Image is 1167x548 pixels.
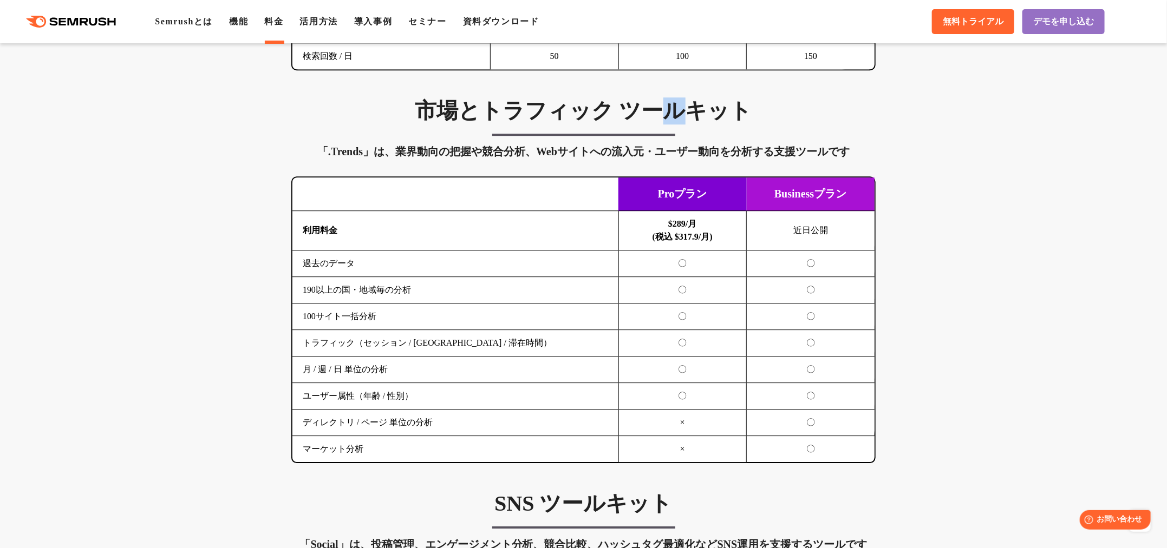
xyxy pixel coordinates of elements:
[747,436,875,463] td: 〇
[932,9,1014,34] a: 無料トライアル
[618,303,747,330] td: 〇
[747,177,875,211] td: Businessプラン
[747,330,875,356] td: 〇
[747,250,875,277] td: 〇
[292,410,618,436] td: ディレクトリ / ページ 単位の分析
[943,16,1003,28] span: 無料トライアル
[292,277,618,303] td: 190以上の国・地域毎の分析
[292,356,618,383] td: 月 / 週 / 日 単位の分析
[618,250,747,277] td: 〇
[292,383,618,410] td: ユーザー属性（年齢 / 性別）
[747,383,875,410] td: 〇
[303,226,337,235] b: 利用料金
[155,17,213,26] a: Semrushとは
[491,43,619,70] td: 50
[653,219,713,241] b: $289/月 (税込 $317.9/月)
[292,250,618,277] td: 過去のデータ
[300,17,338,26] a: 活用方法
[291,490,876,517] h3: SNS ツールキット
[618,43,747,70] td: 100
[1022,9,1105,34] a: デモを申し込む
[292,436,618,463] td: マーケット分析
[618,383,747,410] td: 〇
[291,143,876,160] div: 「.Trends」は、業界動向の把握や競合分析、Webサイトへの流入元・ユーザー動向を分析する支援ツールです
[618,410,747,436] td: ×
[747,356,875,383] td: 〇
[1033,16,1094,28] span: デモを申し込む
[229,17,248,26] a: 機能
[747,277,875,303] td: 〇
[747,211,875,250] td: 近日公開
[1071,506,1155,536] iframe: Help widget launcher
[291,97,876,124] h3: 市場とトラフィック ツールキット
[747,303,875,330] td: 〇
[264,17,283,26] a: 料金
[292,330,618,356] td: トラフィック（セッション / [GEOGRAPHIC_DATA] / 滞在時間）
[292,43,491,70] td: 検索回数 / 日
[618,277,747,303] td: 〇
[354,17,392,26] a: 導入事例
[618,436,747,463] td: ×
[618,356,747,383] td: 〇
[618,177,747,211] td: Proプラン
[618,330,747,356] td: 〇
[747,410,875,436] td: 〇
[747,43,875,70] td: 150
[463,17,539,26] a: 資料ダウンロード
[292,303,618,330] td: 100サイト一括分析
[408,17,446,26] a: セミナー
